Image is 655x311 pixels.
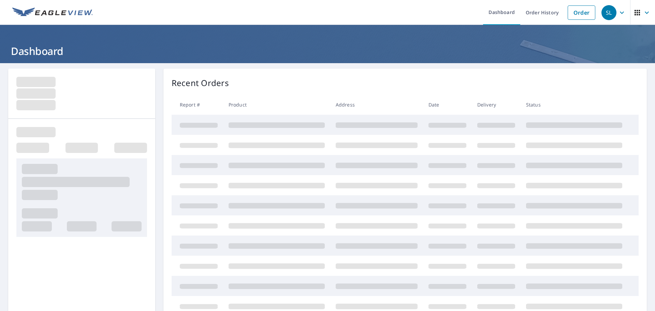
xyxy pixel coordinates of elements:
[172,77,229,89] p: Recent Orders
[521,95,628,115] th: Status
[568,5,595,20] a: Order
[223,95,330,115] th: Product
[601,5,616,20] div: SL
[8,44,647,58] h1: Dashboard
[172,95,223,115] th: Report #
[330,95,423,115] th: Address
[12,8,93,18] img: EV Logo
[423,95,472,115] th: Date
[472,95,521,115] th: Delivery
